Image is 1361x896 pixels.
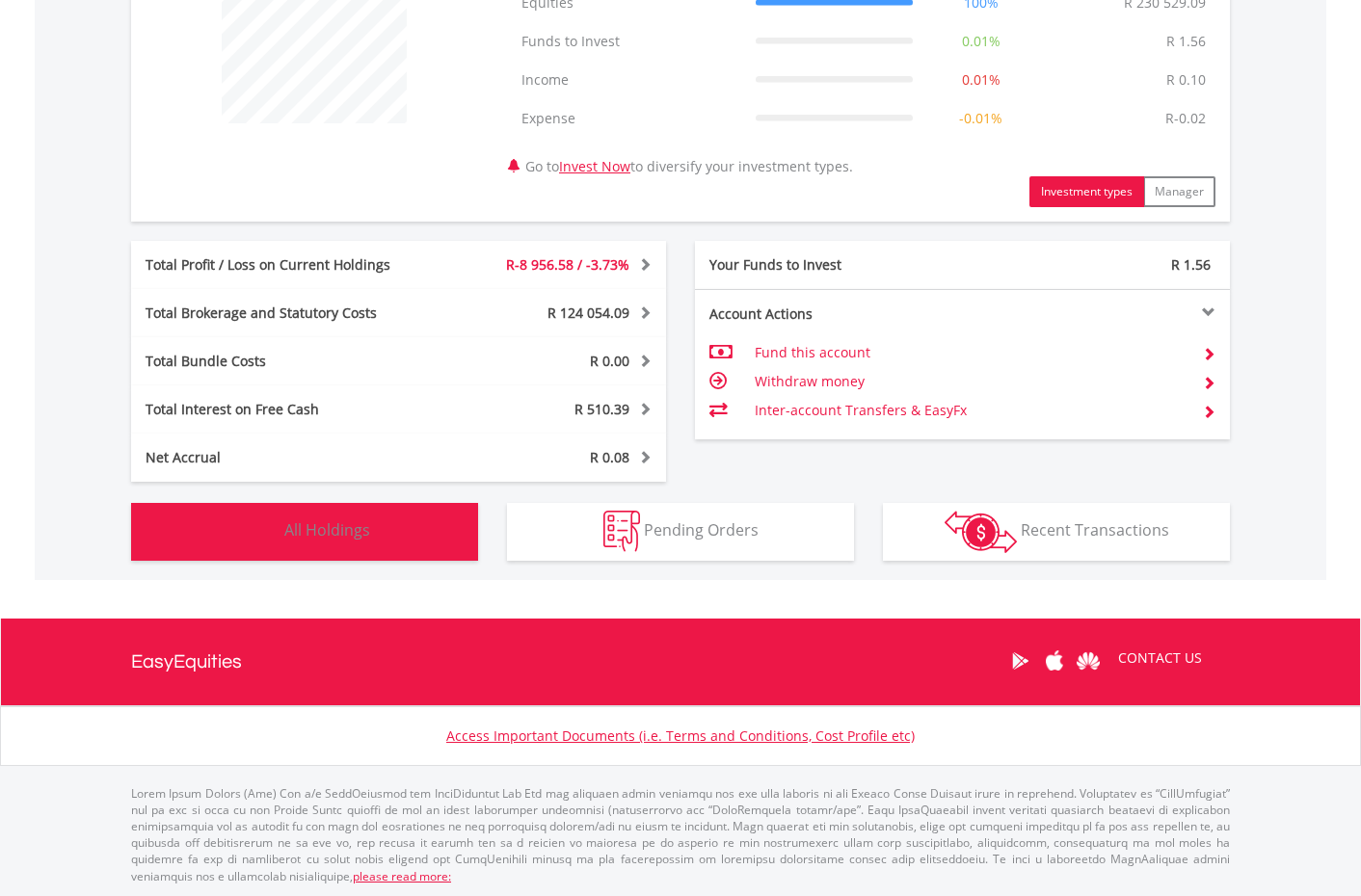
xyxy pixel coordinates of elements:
[1156,99,1215,138] td: R-0.02
[131,352,443,371] div: Total Bundle Costs
[574,400,629,418] span: R 510.39
[945,511,1017,553] img: transactions-zar-wht.png
[1037,631,1071,691] a: Apple
[922,99,1040,138] td: -0.01%
[603,511,640,552] img: pending_instructions-wht.png
[506,255,629,274] span: R-8 956.58 / -3.73%
[883,503,1230,561] button: Recent Transactions
[590,448,629,466] span: R 0.08
[590,352,629,370] span: R 0.00
[284,519,370,540] span: All Holdings
[131,400,443,419] div: Total Interest on Free Cash
[507,503,854,561] button: Pending Orders
[755,338,1188,367] td: Fund this account
[547,303,629,322] span: R 124 054.09
[1003,631,1037,691] a: Google Play
[922,22,1040,61] td: 0.01%
[512,22,746,61] td: Funds to Invest
[1157,61,1215,99] td: R 0.10
[755,367,1188,396] td: Withdraw money
[1171,255,1211,274] span: R 1.56
[1105,631,1215,685] a: CONTACT US
[695,304,963,324] div: Account Actions
[1021,519,1169,540] span: Recent Transactions
[1029,176,1144,207] button: Investment types
[1071,631,1105,691] a: Huawei
[131,503,478,561] button: All Holdings
[512,61,746,99] td: Income
[446,726,915,745] a: Access Important Documents (i.e. Terms and Conditions, Cost Profile etc)
[922,61,1040,99] td: 0.01%
[559,157,630,175] a: Invest Now
[131,448,443,467] div: Net Accrual
[353,868,451,884] a: please read more:
[131,785,1230,884] p: Lorem Ipsum Dolors (Ame) Con a/e SeddOeiusmod tem InciDiduntut Lab Etd mag aliquaen admin veniamq...
[695,255,963,275] div: Your Funds to Invest
[131,619,242,705] a: EasyEquities
[131,255,443,275] div: Total Profit / Loss on Current Holdings
[644,519,759,540] span: Pending Orders
[755,396,1188,425] td: Inter-account Transfers & EasyFx
[1143,176,1215,207] button: Manager
[512,99,746,138] td: Expense
[1157,22,1215,61] td: R 1.56
[239,511,280,552] img: holdings-wht.png
[131,303,443,323] div: Total Brokerage and Statutory Costs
